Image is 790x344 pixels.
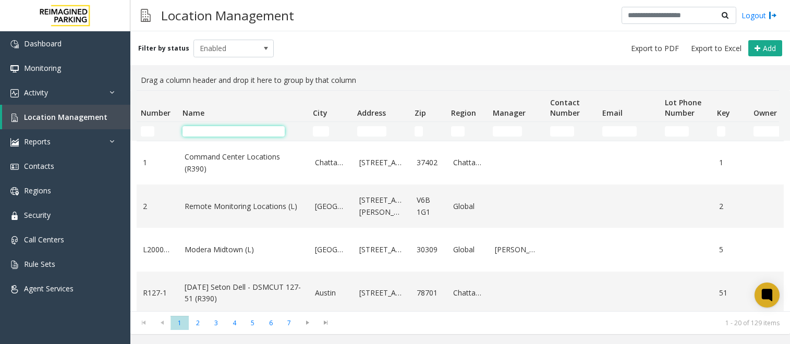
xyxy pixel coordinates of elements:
input: Address Filter [357,126,386,137]
button: Export to Excel [687,41,746,56]
input: Region Filter [451,126,465,137]
input: Contact Number Filter [550,126,574,137]
a: Command Center Locations (R390) [185,151,302,175]
td: Region Filter [447,122,489,141]
a: [DATE] Seton Dell - DSMCUT 127-51 (R390) [185,281,302,305]
span: Go to the next page [300,318,314,327]
span: Zip [415,108,426,118]
button: Add [748,40,782,57]
a: 30309 [417,244,441,255]
img: 'icon' [10,236,19,244]
img: 'icon' [10,261,19,269]
a: 2 [143,201,172,212]
a: Chattanooga [315,157,347,168]
a: [GEOGRAPHIC_DATA] [315,244,347,255]
button: Export to PDF [627,41,683,56]
img: 'icon' [10,285,19,293]
img: 'icon' [10,40,19,48]
span: Email [602,108,623,118]
a: [STREET_ADDRESS] [359,244,404,255]
span: Key [717,108,730,118]
span: City [313,108,327,118]
a: Modera Midtown (L) [185,244,302,255]
a: Austin [315,287,347,299]
img: 'icon' [10,114,19,122]
span: Activity [24,88,48,97]
span: Manager [493,108,526,118]
span: Location Management [24,112,107,122]
span: Page 5 [244,316,262,330]
span: Contact Number [550,97,580,118]
a: Remote Monitoring Locations (L) [185,201,302,212]
input: Zip Filter [415,126,423,137]
span: Name [183,108,204,118]
a: Chattanooga [453,157,482,168]
a: 1 [143,157,172,168]
a: 2 [719,201,743,212]
td: Email Filter [598,122,661,141]
span: Owner [753,108,777,118]
div: Data table [130,90,790,311]
span: Agent Services [24,284,74,293]
span: Contacts [24,161,54,171]
input: Number Filter [141,126,154,137]
span: Reports [24,137,51,146]
img: 'icon' [10,212,19,220]
span: Security [24,210,51,220]
span: Page 4 [225,316,244,330]
a: 78701 [417,287,441,299]
a: V6B 1G1 [417,194,441,218]
span: Page 3 [207,316,225,330]
input: Email Filter [602,126,637,137]
a: [GEOGRAPHIC_DATA] [315,201,347,212]
a: [STREET_ADDRESS][PERSON_NAME] [359,194,404,218]
kendo-pager-info: 1 - 20 of 129 items [341,318,780,327]
td: City Filter [309,122,353,141]
span: Lot Phone Number [665,97,701,118]
span: Go to the last page [317,316,335,330]
span: Address [357,108,386,118]
span: Number [141,108,171,118]
a: Location Management [2,105,130,129]
input: Name Filter [183,126,285,137]
td: Lot Phone Number Filter [661,122,713,141]
img: 'icon' [10,138,19,146]
h3: Location Management [156,3,299,28]
span: Page 1 [171,316,189,330]
img: pageIcon [141,3,151,28]
span: Enabled [194,40,258,57]
img: 'icon' [10,89,19,97]
td: Number Filter [137,122,178,141]
span: Page 6 [262,316,280,330]
img: logout [769,10,777,21]
a: Chattanooga [453,287,482,299]
a: Global [453,201,482,212]
td: Name Filter [178,122,309,141]
span: Page 2 [189,316,207,330]
a: L20000500 [143,244,172,255]
span: Page 7 [280,316,298,330]
input: City Filter [313,126,329,137]
span: Export to PDF [631,43,679,54]
span: Regions [24,186,51,195]
a: Global [453,244,482,255]
a: 51 [719,287,743,299]
a: Logout [742,10,777,21]
td: Zip Filter [410,122,447,141]
td: Key Filter [713,122,749,141]
label: Filter by status [138,44,189,53]
td: Manager Filter [489,122,546,141]
a: R127-1 [143,287,172,299]
span: Add [763,43,776,53]
span: Go to the last page [319,318,333,327]
a: [STREET_ADDRESS] [359,157,404,168]
input: Lot Phone Number Filter [665,126,689,137]
a: 1 [719,157,743,168]
span: Monitoring [24,63,61,73]
div: Drag a column header and drop it here to group by that column [137,70,784,90]
a: 5 [719,244,743,255]
span: Go to the next page [298,316,317,330]
img: 'icon' [10,65,19,73]
img: 'icon' [10,187,19,195]
input: Key Filter [717,126,725,137]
